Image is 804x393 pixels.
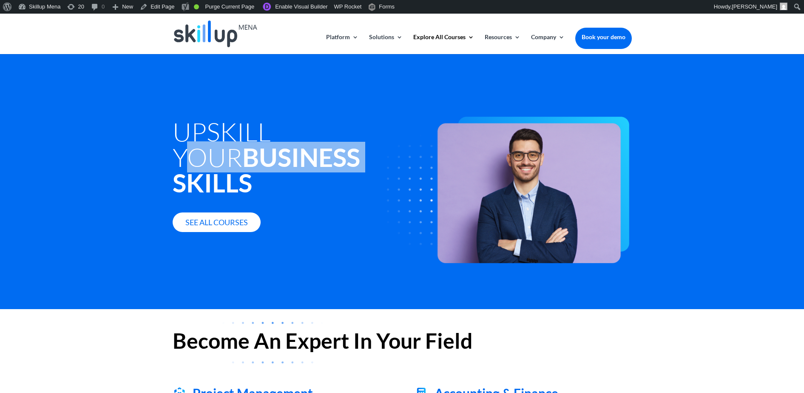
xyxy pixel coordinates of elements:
[369,34,403,54] a: Solutions
[485,34,520,54] a: Resources
[173,212,261,232] a: See all courses
[173,142,360,198] strong: Business Skills
[194,4,199,9] div: Good
[174,20,257,47] img: Skillup Mena
[575,28,632,46] a: Book your demo
[662,301,804,393] iframe: Chat Widget
[413,34,474,54] a: Explore All Courses
[387,101,630,263] img: explore our business skills courses - Skillup
[732,3,777,10] span: [PERSON_NAME]
[531,34,565,54] a: Company
[173,119,438,200] h1: Upskill Your
[326,34,358,54] a: Platform
[173,330,632,356] h2: Become An Expert In Your Field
